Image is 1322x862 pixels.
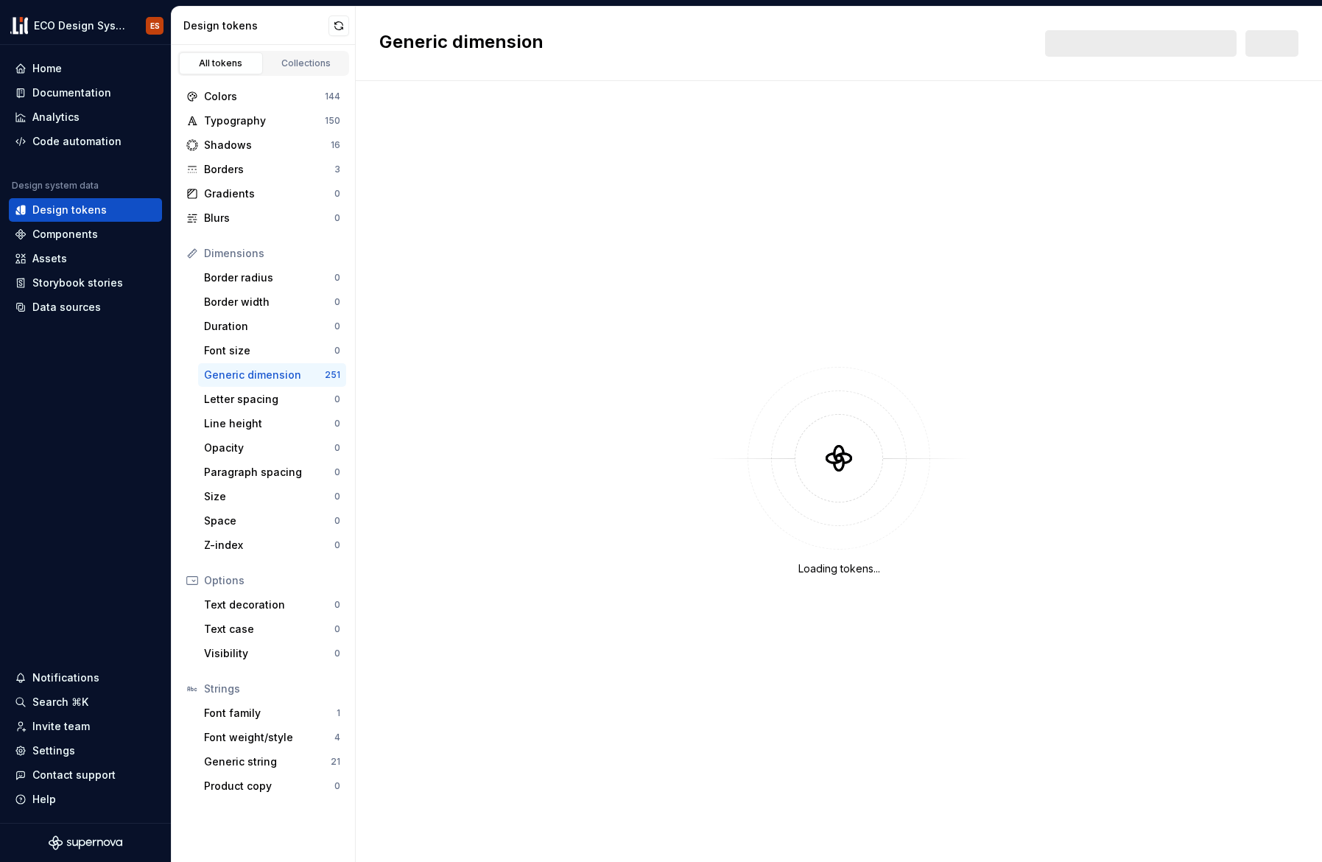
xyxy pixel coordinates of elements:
a: Borders3 [180,158,346,181]
div: Text decoration [204,598,334,612]
div: Design tokens [32,203,107,217]
a: Storybook stories [9,271,162,295]
button: Notifications [9,666,162,690]
a: Size0 [198,485,346,508]
div: Z-index [204,538,334,553]
h2: Generic dimension [379,30,544,57]
div: Contact support [32,768,116,782]
div: All tokens [184,57,258,69]
div: Opacity [204,441,334,455]
a: Text decoration0 [198,593,346,617]
svg: Supernova Logo [49,835,122,850]
div: Blurs [204,211,334,225]
div: 0 [334,442,340,454]
div: Duration [204,319,334,334]
div: Data sources [32,300,101,315]
div: Design system data [12,180,99,192]
a: Z-index0 [198,533,346,557]
div: 0 [334,491,340,502]
div: Typography [204,113,325,128]
div: 0 [334,272,340,284]
div: Font family [204,706,337,721]
a: Visibility0 [198,642,346,665]
div: Font size [204,343,334,358]
a: Data sources [9,295,162,319]
div: 251 [325,369,340,381]
div: 16 [331,139,340,151]
div: Code automation [32,134,122,149]
a: Paragraph spacing0 [198,460,346,484]
div: Assets [32,251,67,266]
div: 4 [334,732,340,743]
div: 0 [334,539,340,551]
div: 0 [334,393,340,405]
div: Dimensions [204,246,340,261]
div: 0 [334,212,340,224]
div: 0 [334,418,340,430]
div: Notifications [32,670,99,685]
div: Size [204,489,334,504]
div: 0 [334,466,340,478]
a: Gradients0 [180,182,346,206]
div: Space [204,514,334,528]
div: Visibility [204,646,334,661]
div: Home [32,61,62,76]
div: 0 [334,188,340,200]
a: Typography150 [180,109,346,133]
a: Line height0 [198,412,346,435]
div: Shadows [204,138,331,153]
a: Generic dimension251 [198,363,346,387]
a: Home [9,57,162,80]
a: Code automation [9,130,162,153]
div: 0 [334,780,340,792]
button: Help [9,788,162,811]
div: Design tokens [183,18,328,33]
div: Product copy [204,779,334,793]
a: Generic string21 [198,750,346,774]
button: Contact support [9,763,162,787]
a: Settings [9,739,162,763]
div: 0 [334,623,340,635]
a: Opacity0 [198,436,346,460]
a: Border radius0 [198,266,346,290]
div: Line height [204,416,334,431]
div: 1 [337,707,340,719]
div: 3 [334,164,340,175]
button: Search ⌘K [9,690,162,714]
a: Product copy0 [198,774,346,798]
div: Generic string [204,754,331,769]
div: 144 [325,91,340,102]
div: Gradients [204,186,334,201]
a: Space0 [198,509,346,533]
div: Collections [270,57,343,69]
div: 0 [334,320,340,332]
div: 150 [325,115,340,127]
div: Letter spacing [204,392,334,407]
div: Help [32,792,56,807]
a: Assets [9,247,162,270]
a: Letter spacing0 [198,388,346,411]
div: Generic dimension [204,368,325,382]
a: Font weight/style4 [198,726,346,749]
a: Shadows16 [180,133,346,157]
div: 21 [331,756,340,768]
div: ECO Design System [34,18,128,33]
div: Borders [204,162,334,177]
div: Settings [32,743,75,758]
div: 0 [334,296,340,308]
div: Font weight/style [204,730,334,745]
div: ES [150,20,160,32]
a: Blurs0 [180,206,346,230]
div: 0 [334,345,340,357]
div: Documentation [32,85,111,100]
a: Font size0 [198,339,346,362]
div: Options [204,573,340,588]
a: Analytics [9,105,162,129]
div: Paragraph spacing [204,465,334,480]
div: 0 [334,515,340,527]
a: Design tokens [9,198,162,222]
a: Components [9,222,162,246]
a: Text case0 [198,617,346,641]
div: Invite team [32,719,90,734]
